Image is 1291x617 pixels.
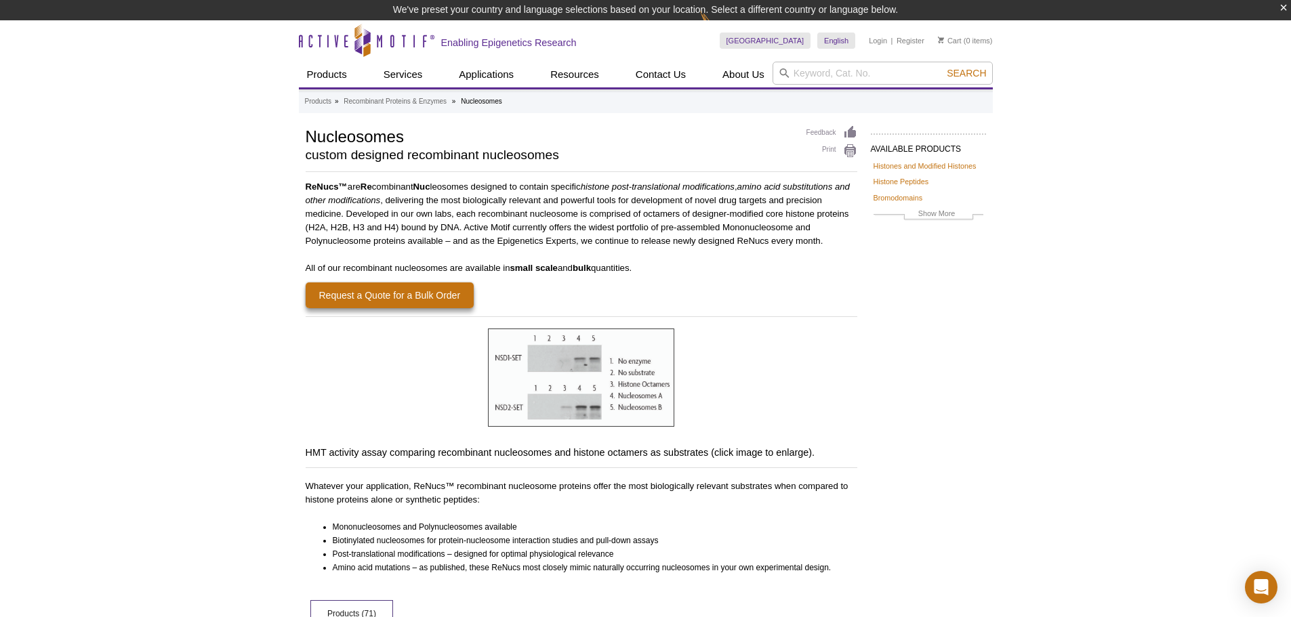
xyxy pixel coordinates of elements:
strong: Nuc [413,182,430,192]
a: Cart [938,36,962,45]
h1: Nucleosomes [306,125,793,146]
h2: Enabling Epigenetics Research [441,37,577,49]
a: Print [806,144,857,158]
li: | [891,33,893,49]
button: Search [943,67,990,79]
li: » [452,98,456,105]
li: Amino acid mutations – as published, these ReNucs most closely mimic naturally occurring nucleoso... [333,561,845,574]
li: Mononucleosomes and Polynucleosomes available [333,520,845,534]
a: Applications [451,62,522,87]
h3: HMT activity assay comparing recombinant nucleosomes and histone octamers as substrates (click im... [306,444,857,461]
li: (0 items) [938,33,993,49]
a: Bromodomains [874,192,923,204]
h2: custom designed recombinant nucleosomes [306,149,793,161]
a: Recombinant Proteins & Enzymes [344,95,447,108]
img: Change Here [700,10,736,42]
a: Services [375,62,431,87]
a: Products [305,95,331,108]
span: Search [947,68,986,79]
p: Whatever your application, ReNucs™ recombinant nucleosome proteins offer the most biologically re... [306,480,857,507]
a: Login [869,36,887,45]
p: are combinant leosomes designed to contain specific , , delivering the most biologically relevant... [306,180,857,248]
a: [GEOGRAPHIC_DATA] [720,33,811,49]
a: About Us [714,62,773,87]
div: Open Intercom Messenger [1245,571,1277,603]
a: English [817,33,855,49]
li: » [335,98,339,105]
i: histone post-translational modifications [581,182,735,192]
a: Contact Us [628,62,694,87]
li: Nucleosomes [461,98,502,105]
img: HMT activity assay comparing recombinant nucleosomes and histone octamers as substrates. [488,328,674,427]
a: Register [897,36,924,45]
h2: AVAILABLE PRODUCTS [871,133,986,158]
a: Histones and Modified Histones [874,160,977,172]
a: Feedback [806,125,857,140]
strong: bulk [573,263,591,273]
input: Keyword, Cat. No. [773,62,993,85]
strong: small scale [510,263,558,273]
a: Request a Quote for a Bulk Order [306,282,474,308]
strong: ReNucs™ [306,182,348,192]
a: Products [299,62,355,87]
strong: Re [361,182,372,192]
li: Post-translational modifications – designed for optimal physiological relevance [333,547,845,561]
a: Histone Peptides [874,175,929,188]
a: Show More [874,207,983,223]
li: Biotinylated nucleosomes for protein-nucleosome interaction studies and pull-down assays [333,534,845,547]
p: All of our recombinant nucleosomes are available in and quantities. [306,261,857,275]
a: Resources [542,62,607,87]
img: Your Cart [938,37,944,43]
i: amino acid substitutions and other modifications [306,182,850,205]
